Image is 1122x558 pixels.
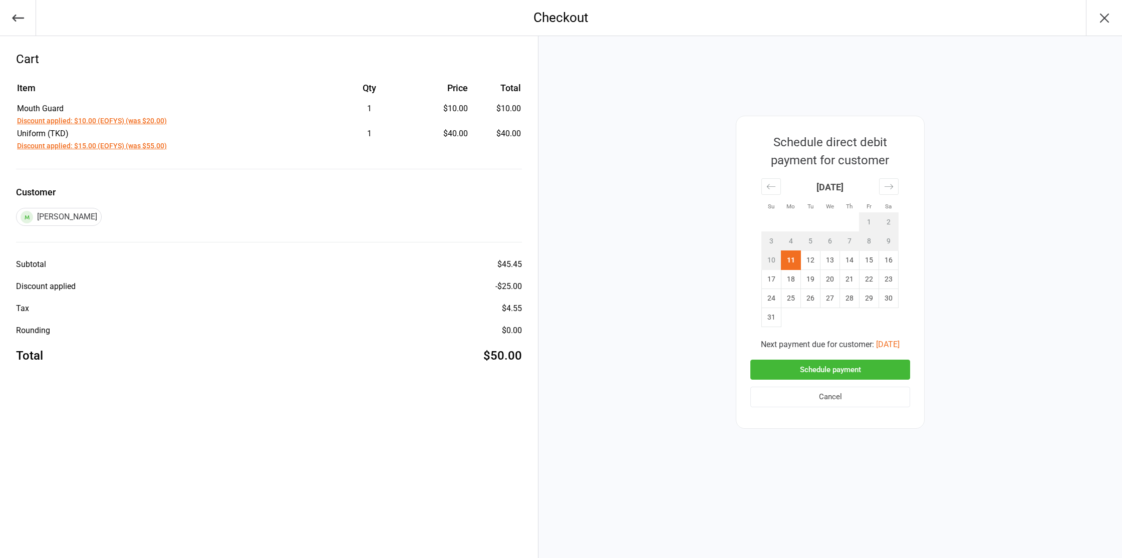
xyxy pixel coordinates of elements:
button: [DATE] [876,339,900,351]
td: Saturday, August 16, 2025 [879,250,899,269]
div: $50.00 [483,347,522,365]
td: Sunday, August 24, 2025 [762,289,781,308]
td: Tuesday, August 12, 2025 [801,250,820,269]
div: Tax [16,303,29,315]
td: Monday, August 18, 2025 [781,269,801,289]
strong: [DATE] [816,182,844,192]
div: Schedule direct debit payment for customer [750,133,910,169]
div: - $25.00 [495,281,522,293]
td: Wednesday, August 27, 2025 [820,289,840,308]
td: $10.00 [472,103,521,127]
small: We [826,203,834,210]
th: Total [472,81,521,102]
td: Sunday, August 31, 2025 [762,308,781,327]
td: Not available. Monday, August 4, 2025 [781,231,801,250]
td: Wednesday, August 20, 2025 [820,269,840,289]
small: Tu [807,203,813,210]
div: $0.00 [502,325,522,337]
span: Mouth Guard [17,104,64,113]
button: Schedule payment [750,360,910,380]
small: Mo [786,203,795,210]
td: Not available. Sunday, August 10, 2025 [762,250,781,269]
td: Thursday, August 28, 2025 [840,289,860,308]
div: Total [16,347,43,365]
td: Thursday, August 14, 2025 [840,250,860,269]
div: $40.00 [416,128,468,140]
td: Not available. Saturday, August 2, 2025 [879,212,899,231]
div: Subtotal [16,258,46,270]
div: $4.55 [502,303,522,315]
td: Tuesday, August 26, 2025 [801,289,820,308]
td: Friday, August 22, 2025 [860,269,879,289]
button: Discount applied: $10.00 (EOFYS) (was $20.00) [17,116,167,126]
td: Not available. Thursday, August 7, 2025 [840,231,860,250]
small: Su [768,203,774,210]
small: Fr [867,203,872,210]
div: $10.00 [416,103,468,115]
td: Wednesday, August 13, 2025 [820,250,840,269]
small: Th [846,203,853,210]
td: Friday, August 15, 2025 [860,250,879,269]
td: Sunday, August 17, 2025 [762,269,781,289]
div: Calendar [750,169,910,339]
label: Customer [16,185,522,199]
td: Saturday, August 23, 2025 [879,269,899,289]
div: [PERSON_NAME] [16,208,102,226]
td: Not available. Friday, August 1, 2025 [860,212,879,231]
button: Discount applied: $15.00 (EOFYS) (was $55.00) [17,141,167,151]
div: 1 [324,103,414,115]
td: Not available. Saturday, August 9, 2025 [879,231,899,250]
th: Item [17,81,323,102]
div: Cart [16,50,522,68]
div: Move forward to switch to the next month. [879,178,899,195]
div: 1 [324,128,414,140]
td: Thursday, August 21, 2025 [840,269,860,289]
small: Sa [885,203,892,210]
div: Next payment due for customer: [750,339,910,351]
td: Friday, August 29, 2025 [860,289,879,308]
td: $40.00 [472,128,521,152]
td: Not available. Sunday, August 3, 2025 [762,231,781,250]
td: Monday, August 25, 2025 [781,289,801,308]
td: Not available. Friday, August 8, 2025 [860,231,879,250]
button: Cancel [750,387,910,407]
div: $45.45 [497,258,522,270]
td: Not available. Wednesday, August 6, 2025 [820,231,840,250]
td: Saturday, August 30, 2025 [879,289,899,308]
td: Not available. Tuesday, August 5, 2025 [801,231,820,250]
th: Qty [324,81,414,102]
td: Tuesday, August 19, 2025 [801,269,820,289]
div: Discount applied [16,281,76,293]
div: Rounding [16,325,50,337]
span: Uniform (TKD) [17,129,69,138]
div: Price [416,81,468,95]
div: Move backward to switch to the previous month. [761,178,781,195]
td: Selected. Monday, August 11, 2025 [781,250,801,269]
